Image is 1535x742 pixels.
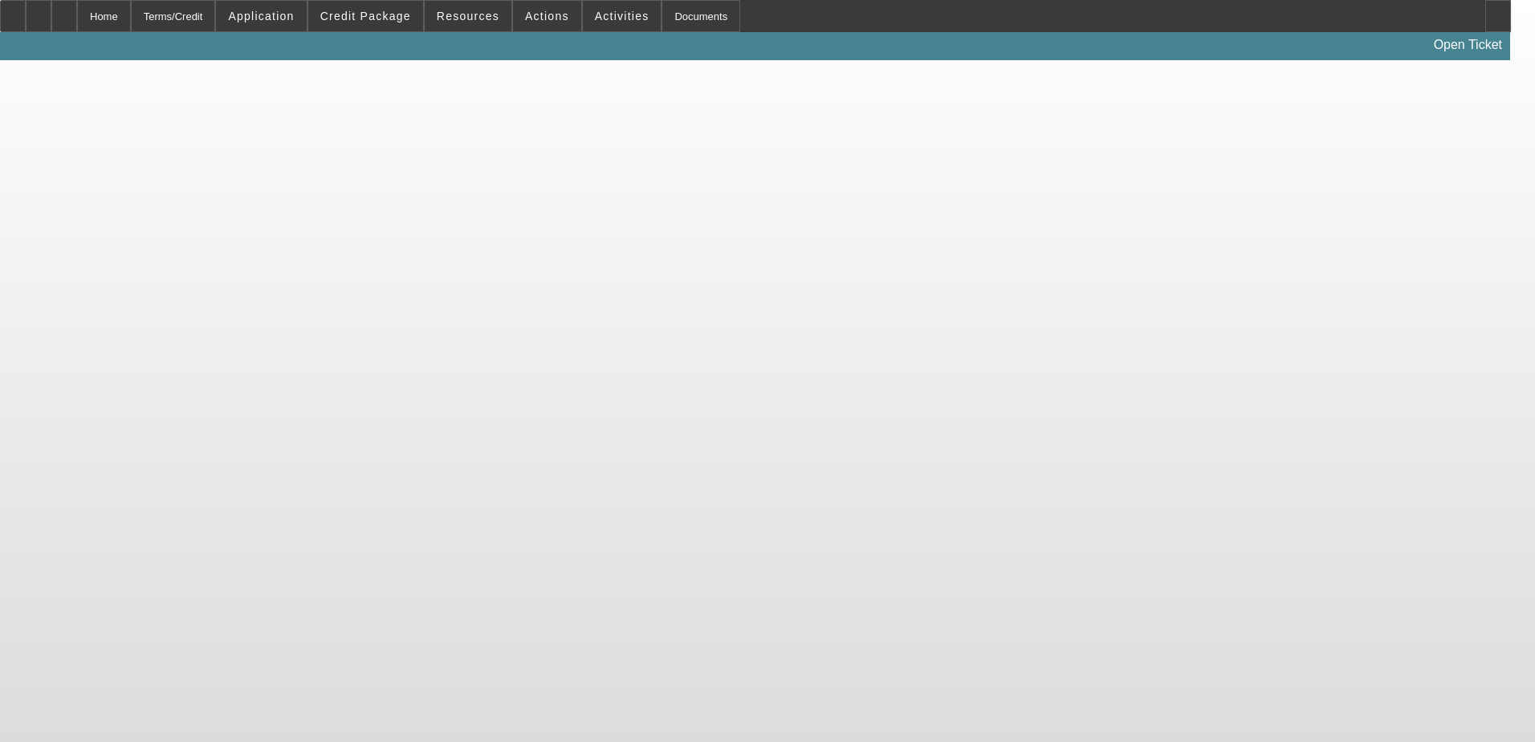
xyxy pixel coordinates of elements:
button: Activities [583,1,662,31]
span: Actions [525,10,569,22]
a: Open Ticket [1427,31,1509,59]
button: Credit Package [308,1,423,31]
span: Resources [437,10,499,22]
span: Credit Package [320,10,411,22]
button: Application [216,1,306,31]
span: Activities [595,10,649,22]
button: Actions [513,1,581,31]
span: Application [228,10,294,22]
button: Resources [425,1,511,31]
